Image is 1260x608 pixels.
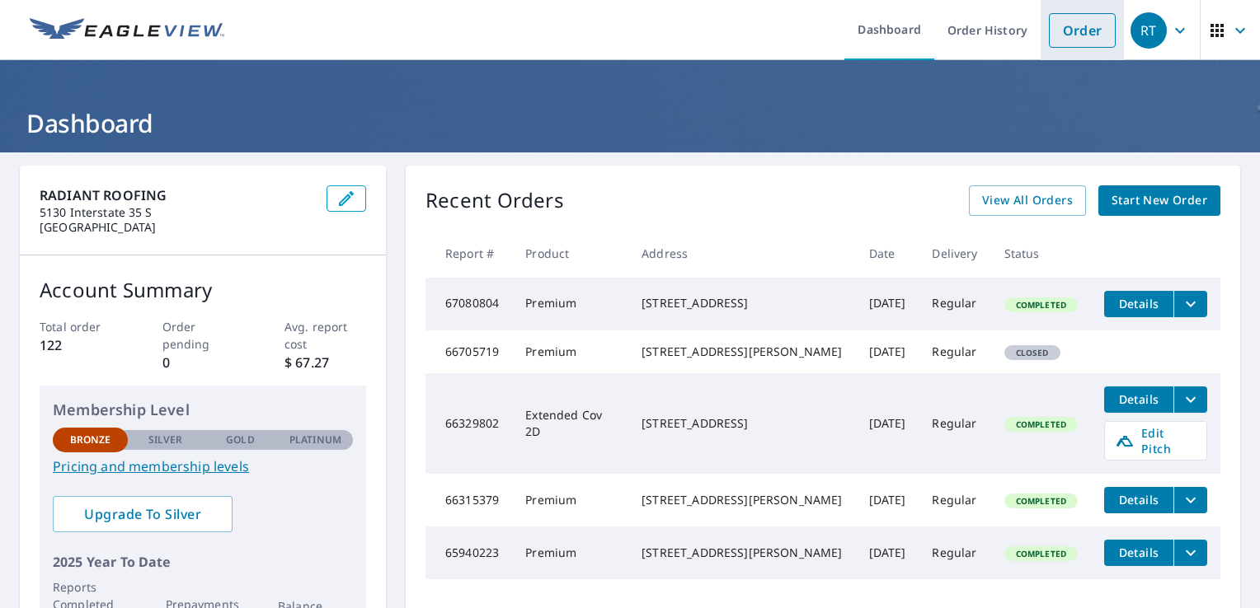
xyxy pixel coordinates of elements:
td: Premium [512,278,628,330]
span: Details [1114,545,1164,560]
p: Account Summary [40,275,366,305]
p: Recent Orders [425,185,564,216]
th: Product [512,229,628,278]
span: Completed [1006,419,1076,430]
p: Silver [148,433,183,447]
div: [STREET_ADDRESS][PERSON_NAME] [642,344,842,360]
p: Gold [226,433,254,447]
p: [GEOGRAPHIC_DATA] [40,220,313,235]
span: View All Orders [982,190,1073,211]
button: detailsBtn-65940223 [1104,540,1173,566]
td: [DATE] [856,373,919,474]
td: Regular [919,474,990,526]
p: Avg. report cost [284,318,366,353]
div: [STREET_ADDRESS] [642,295,842,311]
span: Edit Pitch [1115,425,1197,456]
span: Details [1114,296,1164,311]
td: 66705719 [425,330,512,373]
td: Premium [512,474,628,526]
button: filesDropdownBtn-67080804 [1173,291,1207,317]
button: detailsBtn-67080804 [1104,291,1173,317]
p: Platinum [289,433,341,447]
td: 66329802 [425,373,512,474]
button: filesDropdownBtn-65940223 [1173,540,1207,566]
span: Completed [1006,495,1076,507]
td: Premium [512,526,628,579]
p: 0 [162,353,244,372]
p: Bronze [70,433,111,447]
a: Order [1049,13,1116,48]
p: RADIANT ROOFING [40,185,313,205]
th: Delivery [919,229,990,278]
td: Regular [919,278,990,330]
th: Date [856,229,919,278]
span: Start New Order [1112,190,1207,211]
td: 65940223 [425,526,512,579]
td: [DATE] [856,526,919,579]
a: Upgrade To Silver [53,496,233,532]
td: Regular [919,330,990,373]
a: Start New Order [1098,185,1220,216]
a: Pricing and membership levels [53,456,353,476]
img: EV Logo [30,18,224,43]
div: [STREET_ADDRESS] [642,415,842,432]
span: Completed [1006,299,1076,311]
span: Details [1114,391,1164,407]
p: Membership Level [53,399,353,421]
span: Closed [1006,347,1059,358]
td: Regular [919,373,990,474]
th: Address [628,229,855,278]
button: detailsBtn-66329802 [1104,386,1173,413]
td: Regular [919,526,990,579]
td: Extended Cov 2D [512,373,628,474]
div: RT [1131,12,1167,49]
td: [DATE] [856,278,919,330]
span: Details [1114,492,1164,507]
button: detailsBtn-66315379 [1104,487,1173,513]
p: 2025 Year To Date [53,552,353,572]
td: [DATE] [856,474,919,526]
a: Edit Pitch [1104,421,1207,461]
span: Upgrade To Silver [66,505,219,523]
p: 5130 Interstate 35 S [40,205,313,220]
p: 122 [40,335,121,355]
div: [STREET_ADDRESS][PERSON_NAME] [642,492,842,508]
td: [DATE] [856,330,919,373]
button: filesDropdownBtn-66329802 [1173,386,1207,413]
p: Order pending [162,318,244,353]
p: $ 67.27 [284,353,366,372]
a: View All Orders [969,185,1086,216]
th: Status [991,229,1091,278]
td: 67080804 [425,278,512,330]
span: Completed [1006,548,1076,559]
h1: Dashboard [20,106,1240,140]
div: [STREET_ADDRESS][PERSON_NAME] [642,545,842,561]
th: Report # [425,229,512,278]
p: Total order [40,318,121,335]
td: Premium [512,330,628,373]
td: 66315379 [425,474,512,526]
button: filesDropdownBtn-66315379 [1173,487,1207,513]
